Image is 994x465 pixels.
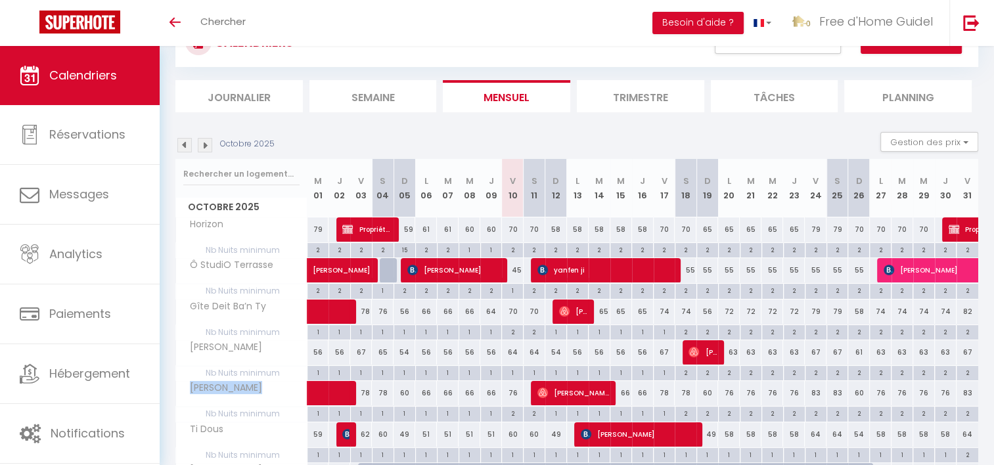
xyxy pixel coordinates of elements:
th: 01 [307,159,329,217]
span: [PERSON_NAME] [342,422,350,447]
div: 2 [957,284,978,296]
abbr: V [510,175,516,187]
div: 56 [567,340,589,365]
th: 15 [610,159,632,217]
th: 22 [761,159,783,217]
div: 15 [394,243,415,255]
th: 17 [654,159,675,217]
div: 56 [328,340,350,365]
div: 79 [805,217,826,242]
div: 1 [373,325,394,338]
li: Trimestre [577,80,704,112]
div: 74 [913,299,935,324]
div: 2 [307,284,328,296]
span: Propriétaires Claval [342,217,393,242]
div: 58 [632,217,654,242]
div: 2 [740,284,761,296]
div: 55 [718,258,740,282]
abbr: M [769,175,777,187]
div: 63 [740,340,761,365]
div: 1 [307,325,328,338]
div: 2 [459,284,480,296]
div: 2 [524,284,545,296]
div: 1 [589,325,610,338]
div: 1 [329,366,350,378]
abbr: S [834,175,840,187]
div: 1 [351,366,372,378]
div: 65 [718,217,740,242]
span: yanfen ji [537,257,675,282]
div: 2 [632,243,653,255]
li: Semaine [309,80,437,112]
button: Besoin d'aide ? [652,12,744,34]
div: 2 [784,243,805,255]
div: 2 [740,243,761,255]
div: 2 [610,243,631,255]
div: 70 [524,299,545,324]
div: 2 [351,284,372,296]
div: 2 [567,243,588,255]
div: 60 [480,217,502,242]
div: 1 [394,366,415,378]
div: 2 [762,325,783,338]
div: 2 [697,243,718,255]
abbr: D [704,175,711,187]
div: 2 [784,284,805,296]
div: 2 [394,284,415,296]
div: 70 [654,217,675,242]
div: 1 [459,325,480,338]
div: 67 [654,340,675,365]
div: 1 [632,325,653,338]
div: 2 [632,284,653,296]
div: 2 [697,325,718,338]
th: 12 [545,159,567,217]
div: 70 [870,217,892,242]
th: 05 [394,159,415,217]
div: 56 [415,340,437,365]
div: 2 [892,325,913,338]
div: 56 [632,340,654,365]
div: 66 [459,299,480,324]
img: Super Booking [39,11,120,33]
abbr: M [466,175,474,187]
div: 2 [870,284,891,296]
abbr: J [337,175,342,187]
abbr: J [792,175,797,187]
div: 55 [696,258,718,282]
abbr: M [444,175,452,187]
div: 2 [502,325,523,338]
div: 63 [761,340,783,365]
li: Tâches [711,80,838,112]
div: 2 [438,284,459,296]
div: 2 [957,243,978,255]
th: 04 [372,159,394,217]
div: 74 [935,299,957,324]
span: Free d'Home Guidel [819,13,933,30]
div: 70 [675,217,696,242]
div: 55 [826,258,848,282]
div: 2 [719,284,740,296]
div: 2 [848,243,869,255]
div: 1 [502,284,523,296]
div: 2 [502,243,523,255]
th: 18 [675,159,696,217]
div: 2 [567,284,588,296]
span: Octobre 2025 [176,198,307,217]
div: 63 [718,340,740,365]
div: 65 [632,299,654,324]
div: 65 [589,299,610,324]
span: Nb Nuits minimum [176,366,307,380]
div: 1 [438,325,459,338]
div: 72 [761,299,783,324]
div: 56 [459,340,480,365]
div: 1 [459,243,480,255]
div: 58 [567,217,589,242]
th: 25 [826,159,848,217]
div: 1 [610,325,631,338]
abbr: M [747,175,755,187]
div: 67 [957,340,978,365]
abbr: M [617,175,625,187]
span: [PERSON_NAME] [537,380,610,405]
div: 2 [805,284,826,296]
div: 2 [913,325,934,338]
